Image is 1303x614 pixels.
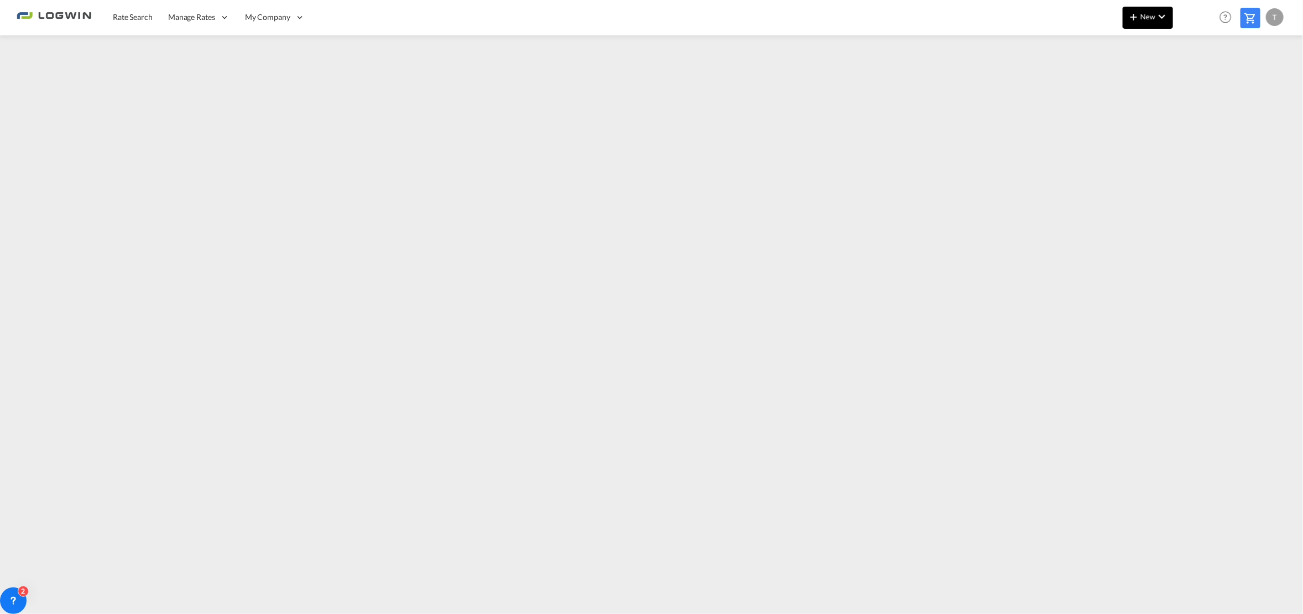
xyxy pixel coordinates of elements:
span: Rate Search [113,12,153,22]
span: Help [1216,8,1235,27]
span: New [1127,12,1169,21]
md-icon: icon-plus 400-fg [1127,10,1140,23]
div: T [1266,8,1284,26]
img: 2761ae10d95411efa20a1f5e0282d2d7.png [17,5,91,30]
button: icon-plus 400-fgNewicon-chevron-down [1123,7,1173,29]
div: Help [1216,8,1241,28]
md-icon: icon-chevron-down [1155,10,1169,23]
span: Manage Rates [168,12,215,23]
span: My Company [245,12,290,23]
